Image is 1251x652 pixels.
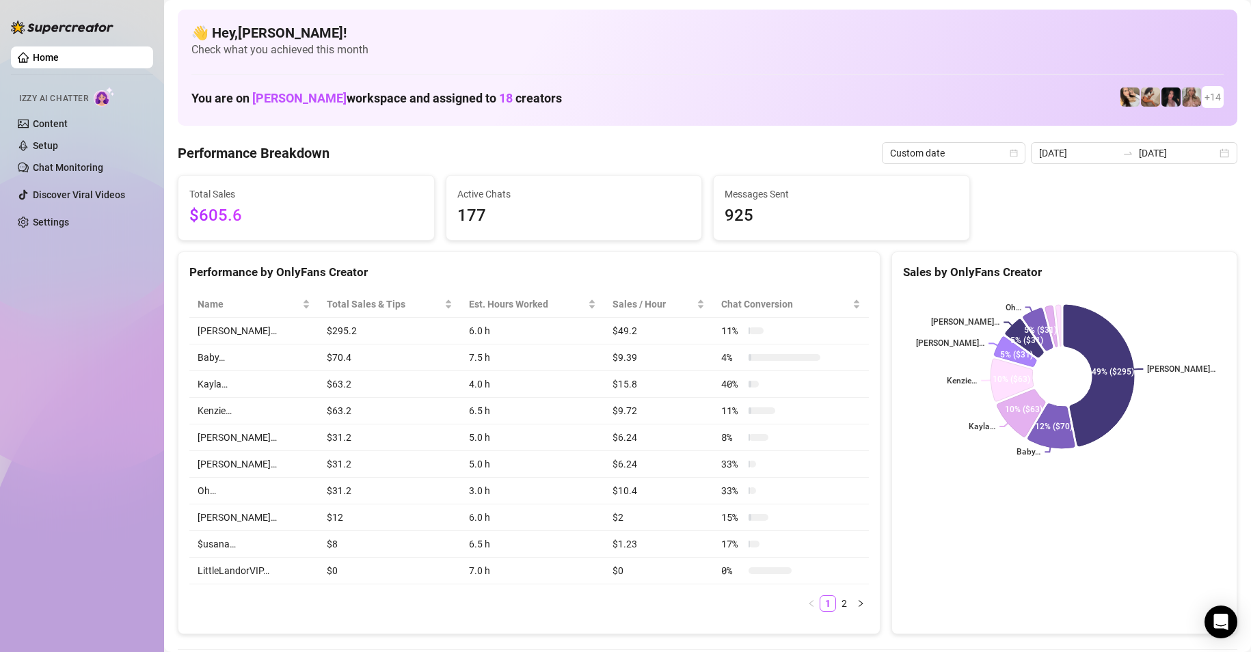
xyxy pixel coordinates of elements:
[1205,90,1221,105] span: + 14
[189,451,319,478] td: [PERSON_NAME]…
[189,504,319,531] td: [PERSON_NAME]…
[721,430,743,445] span: 8 %
[931,318,999,327] text: [PERSON_NAME]…
[189,371,319,398] td: Kayla…
[19,92,88,105] span: Izzy AI Chatter
[807,599,816,608] span: left
[947,376,977,385] text: Kenzie…
[604,451,713,478] td: $6.24
[461,318,604,344] td: 6.0 h
[820,595,836,612] li: 1
[189,291,319,318] th: Name
[1122,148,1133,159] span: to
[1205,606,1237,638] div: Open Intercom Messenger
[1010,149,1018,157] span: calendar
[721,457,743,472] span: 33 %
[11,21,113,34] img: logo-BBDzfeDw.svg
[178,144,329,163] h4: Performance Breakdown
[969,422,995,431] text: Kayla…
[189,187,423,202] span: Total Sales
[33,162,103,173] a: Chat Monitoring
[604,371,713,398] td: $15.8
[721,483,743,498] span: 33 %
[604,398,713,424] td: $9.72
[604,291,713,318] th: Sales / Hour
[457,187,691,202] span: Active Chats
[604,344,713,371] td: $9.39
[191,91,562,106] h1: You are on workspace and assigned to creators
[1122,148,1133,159] span: swap-right
[903,263,1226,282] div: Sales by OnlyFans Creator
[189,318,319,344] td: [PERSON_NAME]…
[319,371,461,398] td: $63.2
[721,510,743,525] span: 15 %
[604,478,713,504] td: $10.4
[803,595,820,612] button: left
[252,91,347,105] span: [PERSON_NAME]
[461,478,604,504] td: 3.0 h
[604,531,713,558] td: $1.23
[461,371,604,398] td: 4.0 h
[1120,87,1140,107] img: Avry (@avryjennerfree)
[319,558,461,584] td: $0
[461,558,604,584] td: 7.0 h
[604,504,713,531] td: $2
[721,536,743,552] span: 17 %
[721,350,743,365] span: 4 %
[319,504,461,531] td: $12
[319,318,461,344] td: $295.2
[604,424,713,451] td: $6.24
[721,403,743,418] span: 11 %
[319,344,461,371] td: $70.4
[499,91,513,105] span: 18
[189,344,319,371] td: Baby…
[189,558,319,584] td: LittleLandorVIP…
[198,297,299,312] span: Name
[852,595,869,612] button: right
[721,377,743,392] span: 40 %
[820,596,835,611] a: 1
[721,323,743,338] span: 11 %
[461,344,604,371] td: 7.5 h
[319,531,461,558] td: $8
[33,52,59,63] a: Home
[1017,448,1041,457] text: Baby…
[1006,303,1021,312] text: Oh…
[836,595,852,612] li: 2
[725,187,958,202] span: Messages Sent
[189,203,423,229] span: $605.6
[604,318,713,344] td: $49.2
[725,203,958,229] span: 925
[189,478,319,504] td: Oh…
[461,424,604,451] td: 5.0 h
[33,140,58,151] a: Setup
[319,291,461,318] th: Total Sales & Tips
[857,599,865,608] span: right
[189,263,869,282] div: Performance by OnlyFans Creator
[457,203,691,229] span: 177
[461,504,604,531] td: 6.0 h
[803,595,820,612] li: Previous Page
[1039,146,1117,161] input: Start date
[1141,87,1160,107] img: Kayla (@kaylathaylababy)
[319,451,461,478] td: $31.2
[191,23,1224,42] h4: 👋 Hey, [PERSON_NAME] !
[461,531,604,558] td: 6.5 h
[721,563,743,578] span: 0 %
[1148,364,1216,374] text: [PERSON_NAME]…
[1182,87,1201,107] img: Kenzie (@dmaxkenz)
[721,297,850,312] span: Chat Conversion
[837,596,852,611] a: 2
[189,531,319,558] td: $usana…
[319,398,461,424] td: $63.2
[33,217,69,228] a: Settings
[713,291,869,318] th: Chat Conversion
[191,42,1224,57] span: Check what you achieved this month
[33,189,125,200] a: Discover Viral Videos
[94,87,115,107] img: AI Chatter
[890,143,1017,163] span: Custom date
[469,297,585,312] div: Est. Hours Worked
[613,297,694,312] span: Sales / Hour
[189,398,319,424] td: Kenzie…
[1139,146,1217,161] input: End date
